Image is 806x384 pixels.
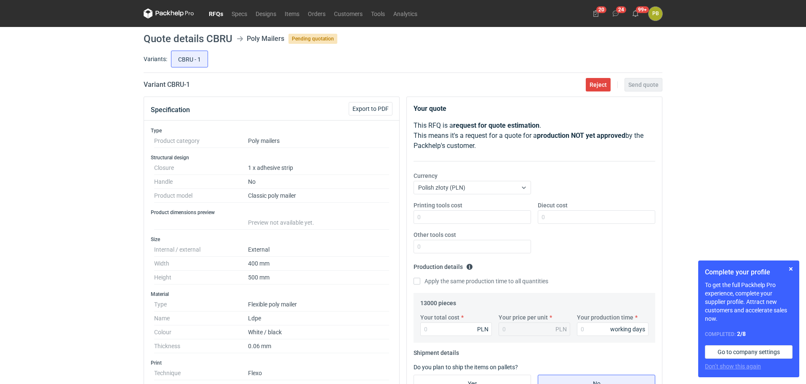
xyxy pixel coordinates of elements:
[151,100,190,120] button: Specification
[705,330,793,338] div: Completed:
[499,313,548,322] label: Your price per unit
[420,322,492,336] input: 0
[154,366,248,380] dt: Technique
[154,189,248,203] dt: Product model
[414,231,456,239] label: Other tools cost
[144,55,167,63] label: Variants:
[414,105,446,113] strong: Your quote
[538,201,568,209] label: Diecut cost
[151,154,392,161] h3: Structural design
[154,311,248,325] dt: Name
[144,8,194,19] svg: Packhelp Pro
[154,271,248,285] dt: Height
[609,7,622,20] button: 24
[151,291,392,298] h3: Material
[248,257,389,271] dd: 400 mm
[649,7,662,21] div: Piotr Bożek
[537,132,625,140] strong: production NOT yet approved
[625,78,662,91] button: Send quote
[577,313,633,322] label: Your production time
[154,134,248,148] dt: Product category
[248,366,389,380] dd: Flexo
[414,240,531,253] input: 0
[280,8,304,19] a: Items
[786,264,796,274] button: Skip for now
[171,51,208,67] label: CBRU - 1
[248,325,389,339] dd: White / black
[248,134,389,148] dd: Poly mailers
[248,311,389,325] dd: Ldpe
[248,339,389,353] dd: 0.06 mm
[154,175,248,189] dt: Handle
[629,7,642,20] button: 99+
[420,296,456,306] legend: 13000 pieces
[227,8,251,19] a: Specs
[590,82,607,88] span: Reject
[628,82,659,88] span: Send quote
[414,172,438,180] label: Currency
[248,219,314,226] span: Preview not available yet.
[151,209,392,216] h3: Product dimensions preview
[477,325,488,333] div: PLN
[414,210,531,224] input: 0
[151,236,392,243] h3: Size
[352,106,389,112] span: Export to PDF
[248,243,389,257] dd: External
[649,7,662,21] button: PB
[248,271,389,285] dd: 500 mm
[330,8,367,19] a: Customers
[555,325,567,333] div: PLN
[248,189,389,203] dd: Classic poly mailer
[414,201,462,209] label: Printing tools cost
[414,277,548,285] label: Apply the same production time to all quantities
[144,34,232,44] h1: Quote details CBRU
[288,34,337,44] span: Pending quotation
[247,34,284,44] div: Poly Mailers
[420,313,459,322] label: Your total cost
[248,298,389,311] dd: Flexible poly mailer
[248,175,389,189] dd: No
[349,102,392,115] button: Export to PDF
[453,121,539,129] strong: request for quote estimation
[144,80,190,90] h2: Variant CBRU - 1
[367,8,389,19] a: Tools
[414,346,459,356] legend: Shipment details
[737,330,746,337] strong: 2 / 8
[248,161,389,175] dd: 1 x adhesive strip
[154,161,248,175] dt: Closure
[586,78,611,91] button: Reject
[577,322,649,336] input: 0
[154,325,248,339] dt: Colour
[154,243,248,257] dt: Internal / external
[705,281,793,323] p: To get the full Packhelp Pro experience, complete your supplier profile. Attract new customers an...
[304,8,330,19] a: Orders
[151,127,392,134] h3: Type
[154,257,248,271] dt: Width
[154,298,248,311] dt: Type
[414,364,518,371] label: Do you plan to ship the items on pallets?
[414,121,655,151] p: This RFQ is a . This means it's a request for a quote for a by the Packhelp's customer.
[414,260,473,270] legend: Production details
[389,8,422,19] a: Analytics
[154,339,248,353] dt: Thickness
[610,325,645,333] div: working days
[589,7,603,20] button: 20
[418,184,465,191] span: Polish złoty (PLN)
[538,210,655,224] input: 0
[705,362,761,371] button: Don’t show this again
[251,8,280,19] a: Designs
[705,267,793,277] h1: Complete your profile
[151,360,392,366] h3: Print
[205,8,227,19] a: RFQs
[705,345,793,359] a: Go to company settings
